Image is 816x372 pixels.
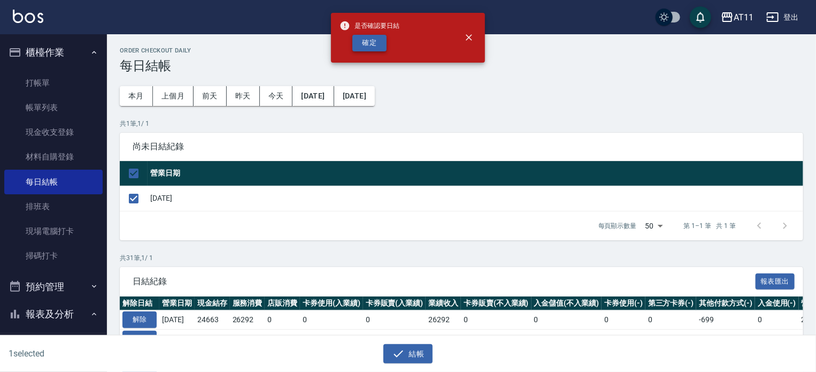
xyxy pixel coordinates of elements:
th: 營業日期 [148,161,803,186]
h2: Order checkout daily [120,47,803,54]
button: close [457,26,481,49]
p: 第 1–1 筆 共 1 筆 [684,221,736,231]
td: 0 [265,310,300,330]
th: 其他付款方式(-) [696,297,755,310]
td: 24663 [195,310,230,330]
h3: 每日結帳 [120,58,803,73]
a: 現場電腦打卡 [4,219,103,244]
td: 0 [602,310,645,330]
a: 排班表 [4,194,103,219]
td: 0 [363,330,426,349]
a: 掃碼打卡 [4,244,103,268]
button: [DATE] [334,86,375,106]
th: 第三方卡券(-) [645,297,697,310]
button: 前天 [194,86,227,106]
button: 櫃檯作業 [4,39,103,66]
p: 共 31 筆, 1 / 1 [120,253,803,263]
th: 卡券使用(-) [602,297,645,310]
button: [DATE] [292,86,334,106]
span: 尚未日結紀錄 [133,141,790,152]
th: 營業日期 [159,297,195,310]
a: 現金收支登錄 [4,120,103,145]
h6: 1 selected [9,347,202,360]
td: 0 [532,310,602,330]
button: 預約管理 [4,273,103,301]
td: 699 [265,330,300,349]
td: 0 [755,310,799,330]
td: 0 [645,330,697,349]
th: 卡券販賣(入業績) [363,297,426,310]
td: [DATE] [148,186,803,211]
button: 昨天 [227,86,260,106]
td: 0 [461,310,532,330]
td: 0 [645,310,697,330]
th: 入金使用(-) [755,297,799,310]
td: 0 [755,330,799,349]
div: AT11 [734,11,753,24]
a: 打帳單 [4,71,103,95]
button: 報表及分析 [4,300,103,328]
td: 0 [363,310,426,330]
button: 確定 [352,35,387,51]
td: 26292 [230,310,265,330]
th: 解除日結 [120,297,159,310]
td: 15931 [426,330,461,349]
p: 共 1 筆, 1 / 1 [120,119,803,128]
th: 現金結存 [195,297,230,310]
button: 登出 [762,7,803,27]
td: 26292 [426,310,461,330]
button: 本月 [120,86,153,106]
td: 0 [300,330,363,349]
button: 解除 [122,312,157,328]
td: 15232 [230,330,265,349]
td: -699 [696,310,755,330]
th: 服務消費 [230,297,265,310]
td: 0 [696,330,755,349]
a: 報表匯出 [756,276,795,286]
a: 每日結帳 [4,170,103,194]
th: 業績收入 [426,297,461,310]
td: 15931 [195,330,230,349]
th: 入金儲值(不入業績) [532,297,602,310]
button: 解除 [122,331,157,347]
a: 報表目錄 [4,332,103,357]
img: Logo [13,10,43,23]
button: 報表匯出 [756,274,795,290]
span: 日結紀錄 [133,276,756,287]
button: AT11 [717,6,758,28]
td: [DATE] [159,330,195,349]
button: 上個月 [153,86,194,106]
td: [DATE] [159,310,195,330]
button: save [690,6,711,28]
th: 卡券使用(入業績) [300,297,363,310]
a: 帳單列表 [4,95,103,120]
th: 店販消費 [265,297,300,310]
div: 50 [641,211,667,240]
td: 0 [532,330,602,349]
span: 是否確認要日結 [340,20,399,31]
td: 0 [461,330,532,349]
td: 0 [300,310,363,330]
td: 0 [602,330,645,349]
button: 結帳 [383,344,433,364]
th: 卡券販賣(不入業績) [461,297,532,310]
a: 材料自購登錄 [4,145,103,169]
p: 每頁顯示數量 [598,221,637,231]
button: 今天 [260,86,293,106]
